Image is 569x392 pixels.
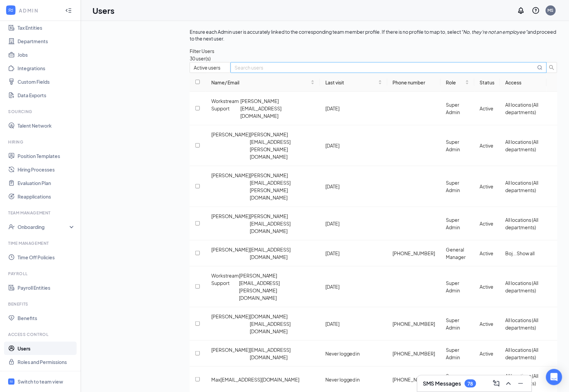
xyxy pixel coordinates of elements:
[18,378,63,385] div: Switch to team view
[18,48,75,61] a: Jobs
[393,376,435,383] span: [PHONE_NUMBER]
[18,163,75,176] a: Hiring Processes
[18,342,75,355] a: Users
[480,250,494,256] span: Active
[190,47,214,55] button: Filter Users
[325,321,340,327] span: [DATE]
[517,6,525,15] svg: Notifications
[18,61,75,75] a: Integrations
[506,217,539,230] span: All locations (All departments)
[19,7,59,14] div: ADMIN
[503,378,514,389] button: ChevronUp
[480,142,494,149] span: Active
[506,280,539,293] span: All locations (All departments)
[547,65,557,70] span: search
[546,369,562,385] div: Open Intercom Messenger
[532,6,540,15] svg: QuestionInfo
[475,73,500,92] th: Status
[190,55,211,61] span: 30 user(s)
[513,250,535,256] span: ...
[92,5,114,16] h1: Users
[548,7,554,13] div: MS
[8,240,74,246] div: Time Management
[480,105,494,111] span: Active
[18,21,75,34] a: Tax Entities
[250,346,315,361] div: [EMAIL_ADDRESS][DOMAIN_NAME]
[480,321,494,327] span: Active
[211,376,220,383] span: Max
[211,172,250,201] span: [PERSON_NAME]
[250,172,315,201] div: [PERSON_NAME][EMAIL_ADDRESS][PERSON_NAME][DOMAIN_NAME]
[9,380,13,384] svg: WorkstreamLogo
[211,79,309,86] div: Name/ Email
[325,376,360,383] span: Never logged in
[491,378,502,389] button: ComposeMessage
[325,142,340,149] span: [DATE]
[506,373,539,386] span: All locations (All departments)
[8,139,74,145] div: Hiring
[325,220,340,227] span: [DATE]
[506,139,539,152] span: All locations (All departments)
[8,271,74,277] div: Payroll
[446,280,460,293] span: Super Admin
[325,79,377,86] div: Last visit
[18,190,75,203] a: Reapplications
[65,7,72,14] svg: Collapse
[8,301,74,307] div: Benefits
[250,212,315,235] div: [PERSON_NAME][EMAIL_ADDRESS][DOMAIN_NAME]
[211,212,250,235] span: [PERSON_NAME]
[250,246,315,261] div: [EMAIL_ADDRESS][DOMAIN_NAME]
[446,347,460,360] span: Super Admin
[506,317,539,331] span: All locations (All departments)
[18,281,75,294] a: Payroll Entities
[480,220,494,227] span: Active
[393,320,435,328] span: [PHONE_NUMBER]
[468,381,473,387] div: 78
[500,73,547,92] th: Access
[211,97,241,120] span: Workstream Support
[18,149,75,163] a: Position Templates
[194,62,220,73] span: Active users
[18,34,75,48] a: Departments
[506,347,539,360] span: All locations (All departments)
[506,180,539,193] span: All locations (All departments)
[517,380,525,388] svg: Minimize
[7,7,14,14] svg: WorkstreamLogo
[506,250,513,256] span: Boj
[18,311,75,325] a: Benefits
[423,380,461,387] h3: SMS Messages
[325,183,340,189] span: [DATE]
[446,139,460,152] span: Super Admin
[250,313,315,335] div: [DOMAIN_NAME][EMAIL_ADDRESS][DOMAIN_NAME]
[18,224,70,230] div: Onboarding
[325,105,340,111] span: [DATE]
[8,109,74,114] div: Sourcing
[325,350,360,357] span: Never logged in
[506,102,539,115] span: All locations (All departments)
[446,102,460,115] span: Super Admin
[18,176,75,190] a: Evaluation Plan
[250,131,315,160] div: [PERSON_NAME][EMAIL_ADDRESS][PERSON_NAME][DOMAIN_NAME]
[505,380,513,388] svg: ChevronUp
[18,355,75,369] a: Roles and Permissions
[8,224,15,230] svg: UserCheck
[211,346,250,361] span: [PERSON_NAME]
[18,119,75,132] a: Talent Network
[239,272,315,302] div: [PERSON_NAME][EMAIL_ADDRESS][PERSON_NAME][DOMAIN_NAME]
[546,62,557,73] button: search
[241,97,315,120] div: [PERSON_NAME][EMAIL_ADDRESS][DOMAIN_NAME]
[446,373,460,386] span: Super Admin
[211,313,250,335] span: [PERSON_NAME]
[492,380,500,388] svg: ComposeMessage
[220,376,300,383] div: [EMAIL_ADDRESS][DOMAIN_NAME]
[461,29,528,35] i: "No, they're not an employee"
[480,183,494,189] span: Active
[446,317,460,331] span: Super Admin
[18,251,75,264] a: Time Off Policies
[18,88,75,102] a: Data Exports
[480,284,494,290] span: Active
[325,250,340,256] span: [DATE]
[446,217,460,230] span: Super Admin
[387,73,441,92] th: Phone number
